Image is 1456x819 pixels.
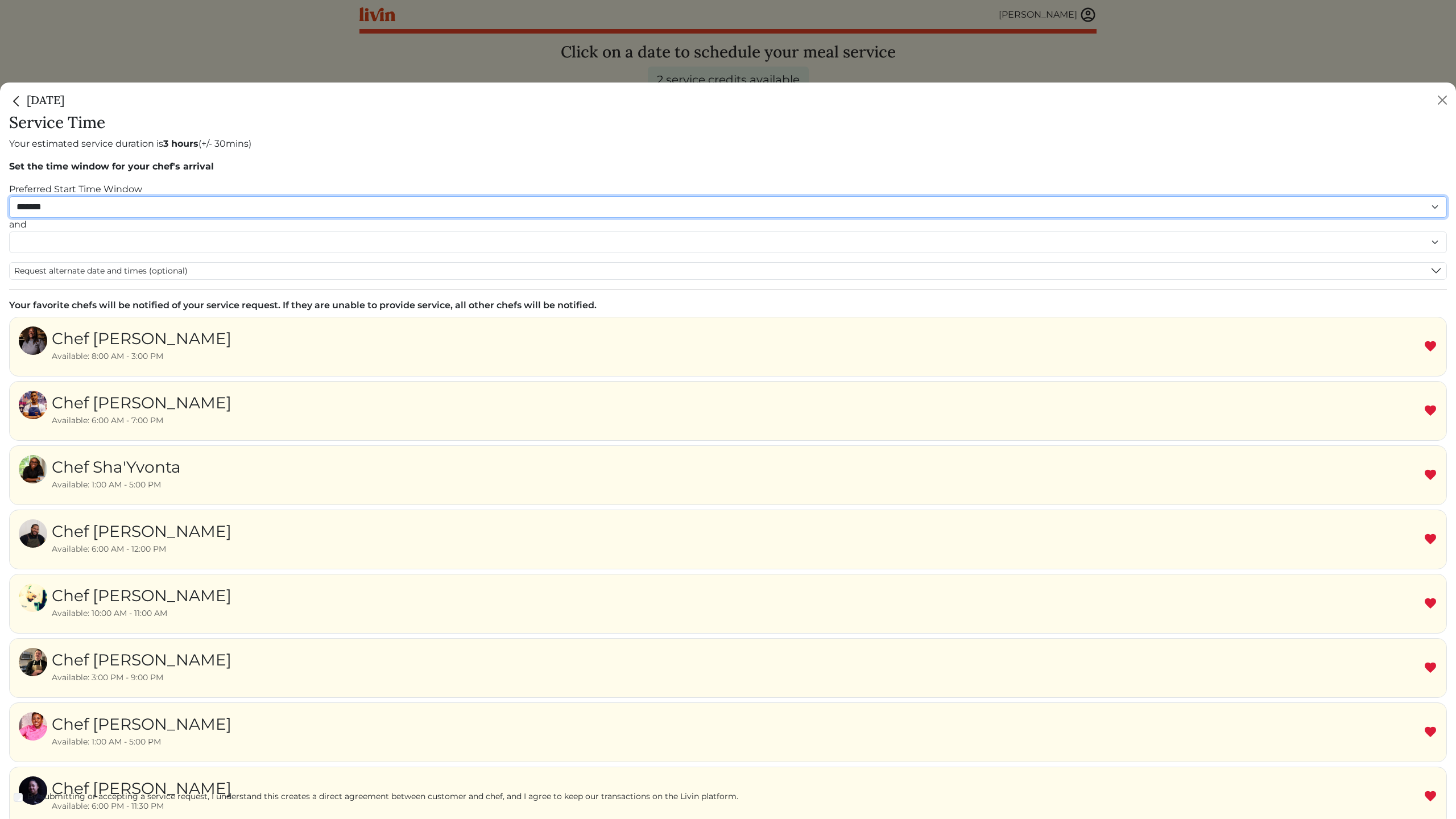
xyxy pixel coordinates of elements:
div: Available: 1:00 AM - 5:00 PM [52,736,231,748]
div: Chef [PERSON_NAME] [52,391,231,415]
img: Remove Favorite chef [1424,468,1437,482]
a: Chef [PERSON_NAME] Available: 6:00 AM - 12:00 PM [19,519,231,560]
div: Chef [PERSON_NAME] [52,326,231,350]
img: d366a2884c9401e74fb450b916da18b8 [19,455,47,483]
a: Chef [PERSON_NAME] Available: 6:00 PM - 11:30 PM [19,776,231,817]
strong: Set the time window for your chef's arrival [9,161,214,172]
div: Available: 6:00 AM - 7:00 PM [52,415,231,427]
a: Chef [PERSON_NAME] Available: 8:00 AM - 3:00 PM [19,326,231,367]
h3: Service Time [9,113,1447,133]
a: Chef Sha'Yvonta Available: 1:00 AM - 5:00 PM [19,455,181,495]
img: f6bb5be39ed402533e34a306d6873928 [19,712,47,741]
img: 46d6f6bd20d609c1dcd3e4b821a891e8 [19,776,47,805]
div: Available: 1:00 AM - 5:00 PM [52,479,181,491]
div: Chef [PERSON_NAME] [52,519,231,543]
a: Chef [PERSON_NAME] Available: 6:00 AM - 7:00 PM [19,391,231,431]
a: Chef [PERSON_NAME] Available: 10:00 AM - 11:00 AM [19,584,231,624]
img: Remove Favorite chef [1424,725,1437,739]
div: Chef [PERSON_NAME] [52,712,231,736]
img: b82e18814da394a1228ace34d55e0742 [19,648,47,676]
img: Remove Favorite chef [1424,340,1437,353]
div: Available: 3:00 PM - 9:00 PM [52,672,231,684]
h5: [DATE] [9,92,64,109]
label: and [9,218,27,231]
span: Request alternate date and times (optional) [14,265,188,277]
button: Request alternate date and times (optional) [10,263,1446,279]
a: Chef [PERSON_NAME] Available: 3:00 PM - 9:00 PM [19,648,231,688]
img: a09e5bf7981c309b4c08df4bb44c4a4f [19,391,47,419]
img: Remove Favorite chef [1424,532,1437,546]
p: Your estimated service duration is (+/- 30mins) [9,137,1447,151]
img: Remove Favorite chef [1424,661,1437,675]
img: Remove Favorite chef [1424,789,1437,803]
img: 3e6ad4af7e4941a98703f3f526bf3736 [19,326,47,355]
img: Remove Favorite chef [1424,404,1437,417]
strong: 3 hours [163,138,198,149]
a: Close [9,93,27,107]
div: Available: 6:00 PM - 11:30 PM [52,800,231,812]
div: Available: 8:00 AM - 3:00 PM [52,350,231,362]
button: Close [1433,91,1451,109]
img: b363a97832392503d274c6542510ec2d [19,519,47,548]
div: Chef [PERSON_NAME] [52,584,231,607]
div: Available: 10:00 AM - 11:00 AM [52,607,231,619]
img: Remove Favorite chef [1424,597,1437,610]
a: Chef [PERSON_NAME] Available: 1:00 AM - 5:00 PM [19,712,231,752]
div: Your favorite chefs will be notified of your service request. If they are unable to provide servi... [9,299,1447,312]
img: b3b4baac8d891e724a3bb5c0f08a7f62 [19,584,47,612]
img: back_caret-0738dc900bf9763b5e5a40894073b948e17d9601fd527fca9689b06ce300169f.svg [9,94,24,109]
div: Chef [PERSON_NAME] [52,776,231,800]
div: Available: 6:00 AM - 12:00 PM [52,543,231,555]
div: Chef Sha'Yvonta [52,455,181,479]
label: Preferred Start Time Window [9,183,142,196]
label: By submitting or accepting a service request, I understand this creates a direct agreement betwee... [27,791,1447,803]
div: Chef [PERSON_NAME] [52,648,231,672]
